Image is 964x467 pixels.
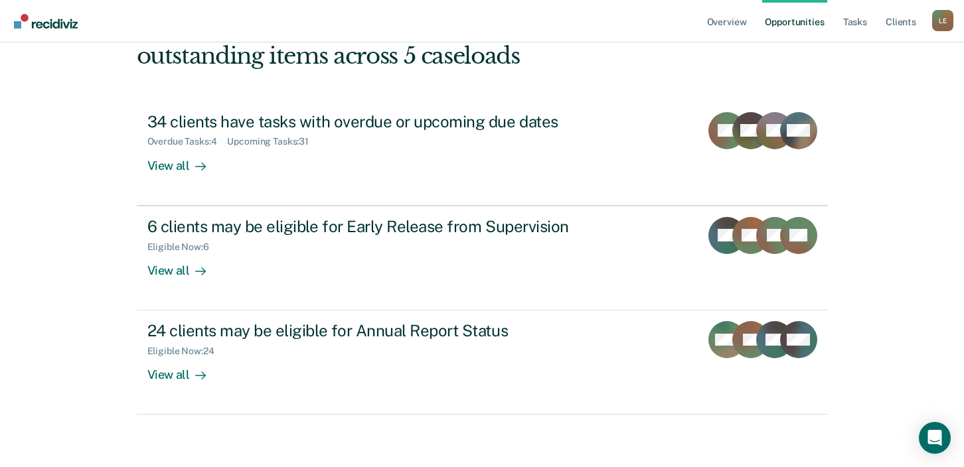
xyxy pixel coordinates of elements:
[147,252,222,278] div: View all
[919,422,951,454] div: Open Intercom Messenger
[147,357,222,383] div: View all
[147,112,613,131] div: 34 clients have tasks with overdue or upcoming due dates
[147,136,228,147] div: Overdue Tasks : 4
[147,147,222,173] div: View all
[227,136,319,147] div: Upcoming Tasks : 31
[137,15,690,70] div: Hi, [PERSON_NAME]. We’ve found some outstanding items across 5 caseloads
[147,346,225,357] div: Eligible Now : 24
[932,10,953,31] button: Profile dropdown button
[932,10,953,31] div: L E
[147,321,613,340] div: 24 clients may be eligible for Annual Report Status
[137,310,828,415] a: 24 clients may be eligible for Annual Report StatusEligible Now:24View all
[14,14,78,29] img: Recidiviz
[137,101,828,206] a: 34 clients have tasks with overdue or upcoming due datesOverdue Tasks:4Upcoming Tasks:31View all
[147,217,613,236] div: 6 clients may be eligible for Early Release from Supervision
[137,206,828,310] a: 6 clients may be eligible for Early Release from SupervisionEligible Now:6View all
[147,241,220,253] div: Eligible Now : 6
